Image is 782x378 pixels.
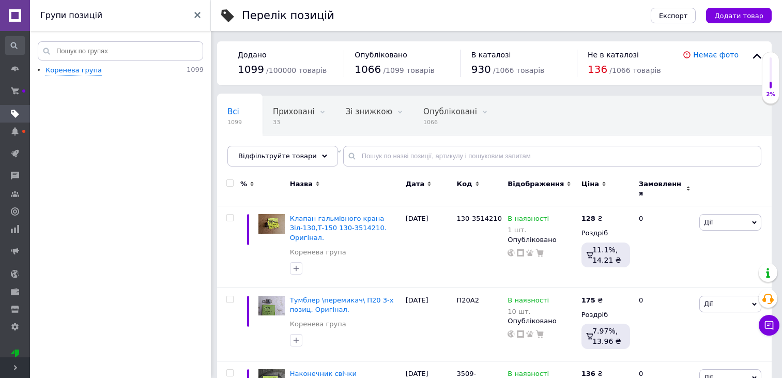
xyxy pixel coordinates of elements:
[290,179,313,189] span: Назва
[238,63,264,75] span: 1099
[217,135,352,175] div: Без фото, Немає в наявності
[508,179,564,189] span: Відображення
[258,214,285,234] img: Клапан тормозного крана Зел-130,Т-150 130-3514210. Оригинальный.
[227,118,242,126] span: 1099
[706,8,772,23] button: Додати товар
[639,179,683,198] span: Замовлення
[290,215,387,241] a: Клапан гальмівного крана Зіл-130,Т-150 130-3514210. Оригінал.
[290,296,394,313] a: Тумблер \перемикач\ П20 3-х позиц. Оригінал.
[588,51,639,59] span: Не в каталозі
[355,51,407,59] span: Опубліковано
[187,66,204,75] span: 1099
[227,146,331,156] span: Без фото, Немає в наяв...
[581,229,630,238] div: Роздріб
[508,235,576,245] div: Опубліковано
[609,66,661,74] span: / 1066 товарів
[588,63,607,75] span: 136
[714,12,763,20] span: Додати товар
[508,215,549,225] span: В наявності
[273,118,315,126] span: 33
[704,300,713,308] span: Дії
[242,10,334,21] div: Перелік позицій
[423,107,477,116] span: Опубліковані
[704,218,713,226] span: Дії
[238,51,266,59] span: Додано
[346,107,392,116] span: Зі знижкою
[581,310,630,320] div: Роздріб
[581,370,595,377] b: 136
[581,296,603,305] div: ₴
[45,66,102,75] div: Коренева група
[581,296,595,304] b: 175
[633,206,697,288] div: 0
[457,215,502,222] span: 130-3514210
[258,296,285,315] img: Тумблер \перекючатель \ П20 3-х позиц. Оригинальный.
[266,66,327,74] span: / 100000 товарів
[659,12,688,20] span: Експорт
[290,320,346,329] a: Коренева група
[457,296,479,304] span: П20А2
[406,179,425,189] span: Дата
[759,315,779,336] button: Чат з покупцем
[508,226,549,234] div: 1 шт.
[508,308,549,315] div: 10 шт.
[227,107,239,116] span: Всі
[38,41,203,61] input: Пошук по групах
[508,296,549,307] span: В наявності
[592,246,621,264] span: 11.1%, 14.21 ₴
[592,327,621,345] span: 7.97%, 13.96 ₴
[403,206,454,288] div: [DATE]
[581,215,595,222] b: 128
[355,63,381,75] span: 1066
[238,152,317,160] span: Відфільтруйте товари
[581,214,603,223] div: ₴
[343,146,761,167] input: Пошук по назві позиції, артикулу і пошуковим запитам
[581,179,599,189] span: Ціна
[493,66,544,74] span: / 1066 товарів
[457,179,472,189] span: Код
[471,51,511,59] span: В каталозі
[762,91,779,98] div: 2%
[651,8,696,23] button: Експорт
[693,51,739,59] a: Немає фото
[471,63,491,75] span: 930
[273,107,315,116] span: Приховані
[633,288,697,361] div: 0
[403,288,454,361] div: [DATE]
[423,118,477,126] span: 1066
[383,66,434,74] span: / 1099 товарів
[508,316,576,326] div: Опубліковано
[290,248,346,257] a: Коренева група
[240,179,247,189] span: %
